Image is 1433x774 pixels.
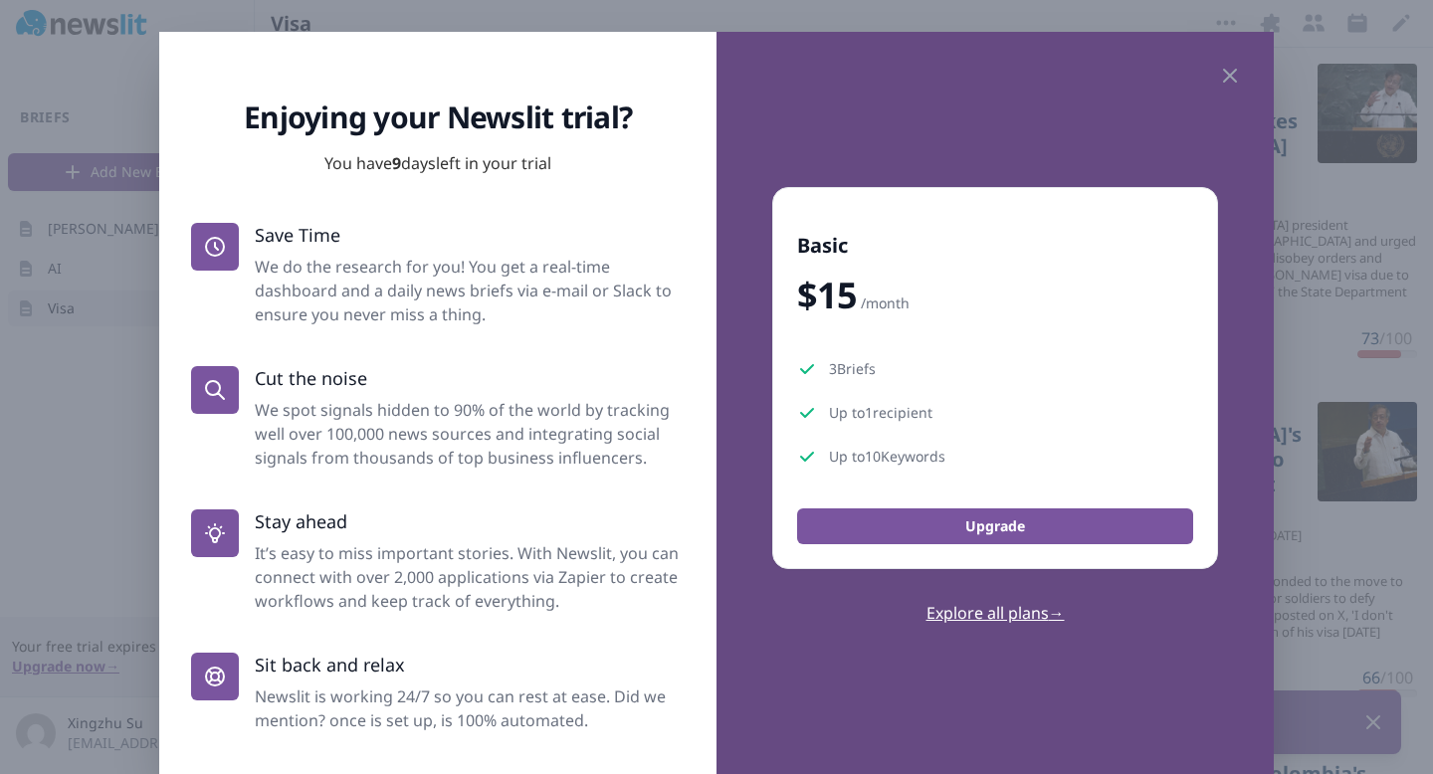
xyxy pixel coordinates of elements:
span: Up to 1 recipient [829,403,932,423]
dd: Newslit is working 24/7 so you can rest at ease. Did we mention? once is set up, is 100% automated. [255,684,685,732]
p: Save Time [255,223,685,247]
dd: It’s easy to miss important stories. With Newslit, you can connect with over 2,000 applications v... [255,541,685,613]
h3: Basic [797,232,1193,260]
span: 3 Briefs [829,359,876,379]
p: Stay ahead [255,509,685,533]
span: /month [861,293,910,313]
span: Up to 10 Keywords [829,447,945,467]
p: Sit back and relax [255,653,685,677]
span: 9 [392,152,401,174]
dd: We do the research for you! You get a real-time dashboard and a daily news briefs via e-mail or S... [255,255,685,326]
h2: Enjoying your Newslit trial? [191,99,685,135]
a: Explore all plans [748,601,1242,625]
p: Cut the noise [255,366,685,390]
button: Upgrade [797,508,1193,544]
dd: We spot signals hidden to 90% of the world by tracking well over 100,000 news sources and integra... [255,398,685,470]
p: You have day s left in your trial [191,151,685,175]
span: → [1049,602,1065,624]
span: $ 15 [797,276,857,315]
